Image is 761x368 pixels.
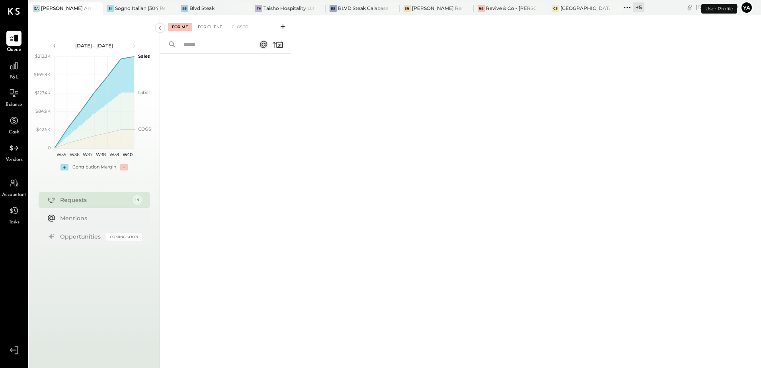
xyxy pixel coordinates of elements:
div: Contribution Margin [72,164,116,170]
div: [DATE] - [DATE] [60,42,128,49]
text: Labor [138,90,150,95]
div: [DATE] [696,4,738,11]
span: Tasks [9,219,20,226]
text: W40 [122,152,132,157]
div: + 5 [633,2,644,12]
div: + [60,164,68,170]
div: - [120,164,128,170]
text: W36 [69,152,79,157]
a: Vendors [0,141,27,164]
text: W38 [96,152,106,157]
div: BS [181,5,188,12]
div: [PERSON_NAME] Restaurant & Deli [412,5,462,12]
span: Balance [6,102,22,109]
div: Taisho Hospitality LLC [263,5,313,12]
text: Sales [138,53,150,59]
div: GA [33,5,40,12]
div: User Profile [701,4,737,14]
div: Mentions [60,214,138,222]
text: $169.9K [34,72,51,77]
div: BS [330,5,337,12]
div: Blvd Steak [189,5,215,12]
text: 0 [48,145,51,151]
div: Coming Soon [106,233,142,241]
text: $84.9K [35,108,51,114]
div: SR [404,5,411,12]
span: Vendors [6,157,23,164]
span: Cash [9,129,19,136]
div: Opportunities [60,233,102,241]
div: CS [552,5,559,12]
div: BLVD Steak Calabasas [338,5,388,12]
div: For Me [168,23,192,31]
a: P&L [0,58,27,81]
span: Queue [7,47,21,54]
a: Tasks [0,203,27,226]
a: Cash [0,113,27,136]
div: [GEOGRAPHIC_DATA][PERSON_NAME] [560,5,610,12]
a: Queue [0,31,27,54]
div: For Client [194,23,226,31]
text: W39 [109,152,119,157]
div: Requests [60,196,129,204]
div: 14 [133,195,142,205]
div: Closed [228,23,252,31]
text: $127.4K [35,90,51,96]
a: Balance [0,86,27,109]
div: R& [478,5,485,12]
span: P&L [10,74,19,81]
span: Accountant [2,192,26,199]
text: W37 [83,152,92,157]
div: TH [255,5,262,12]
text: $42.5K [36,127,51,132]
div: Revive & Co - [PERSON_NAME] [486,5,536,12]
text: W35 [56,152,66,157]
div: SI [107,5,114,12]
div: copy link [686,3,694,12]
button: Ya [740,1,753,14]
a: Accountant [0,176,27,199]
text: COGS [138,126,151,132]
text: $212.3K [35,53,51,59]
div: Sogno Italian (304 Restaurant) [115,5,165,12]
div: [PERSON_NAME] Arso [41,5,91,12]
